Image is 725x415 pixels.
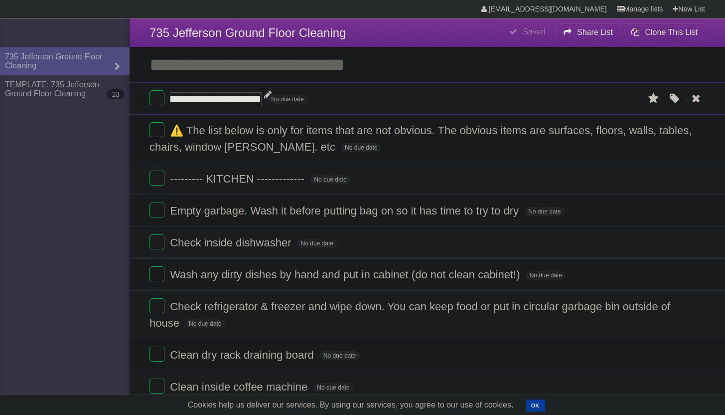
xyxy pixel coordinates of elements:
div: Flask [5,24,65,42]
b: Share List [577,28,613,36]
span: No due date [267,95,307,104]
label: Done [149,347,164,362]
span: No due date [524,207,565,216]
button: OK [526,400,545,412]
span: No due date [341,143,381,152]
span: Clean dry rack draining board [170,349,316,361]
label: Done [149,122,164,137]
button: Share List [555,23,621,41]
span: Check refrigerator & freezer and wipe down. You can keep food or put in circular garbage bin outs... [149,300,670,329]
span: --------- KITCHEN ------------- [170,173,307,185]
label: Done [149,266,164,281]
span: No due date [319,351,360,360]
label: Done [149,379,164,394]
label: Done [149,234,164,249]
span: Wash any dirty dishes by hand and put in cabinet (do not clean cabinet!) [170,268,522,281]
button: Clone This List [623,23,705,41]
label: Star task [644,90,663,107]
span: No due date [185,319,225,328]
span: Clean inside coffee machine [170,381,310,393]
span: No due date [297,239,337,248]
b: 23 [107,89,125,99]
span: 735 Jefferson Ground Floor Cleaning [149,26,346,39]
label: Done [149,203,164,217]
span: ⚠️ The list below is only for items that are not obvious. The obvious items are surfaces, floors,... [149,124,692,153]
label: Done [149,90,164,105]
span: Check inside dishwasher [170,236,293,249]
span: Cookies help us deliver our services. By using our services, you agree to our use of cookies. [178,395,524,415]
span: No due date [526,271,566,280]
span: No due date [310,175,350,184]
label: Done [149,171,164,186]
b: Saved [523,27,545,36]
span: No due date [313,383,353,392]
b: Clone This List [645,28,698,36]
label: Done [149,298,164,313]
span: Empty garbage. Wash it before putting bag on so it has time to try to dry [170,205,521,217]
